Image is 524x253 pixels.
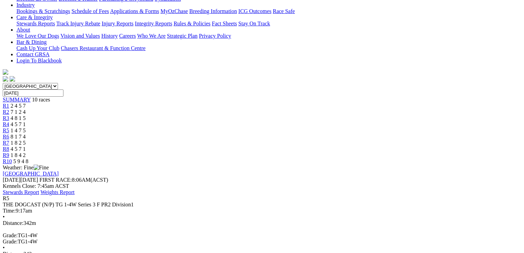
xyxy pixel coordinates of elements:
[10,76,15,82] img: twitter.svg
[3,208,16,214] span: Time:
[3,220,516,226] div: 342m
[3,239,516,245] div: TG1-4W
[3,146,9,152] a: R8
[16,14,53,20] a: Care & Integrity
[60,33,100,39] a: Vision and Values
[135,21,172,26] a: Integrity Reports
[16,8,516,14] div: Industry
[3,76,8,82] img: facebook.svg
[3,232,516,239] div: TG1-4W
[16,45,59,51] a: Cash Up Your Club
[3,89,63,97] input: Select date
[11,103,26,109] span: 2 4 5 7
[3,177,21,183] span: [DATE]
[11,115,26,121] span: 4 8 1 5
[39,177,72,183] span: FIRST RACE:
[3,103,9,109] a: R1
[16,51,49,57] a: Contact GRSA
[3,158,12,164] a: R10
[273,8,295,14] a: Race Safe
[3,115,9,121] a: R3
[3,140,9,146] a: R7
[13,158,28,164] span: 5 9 4 8
[3,121,9,127] a: R4
[3,128,9,133] a: R5
[16,33,516,39] div: About
[3,232,18,238] span: Grade:
[11,152,26,158] span: 1 8 4 2
[11,121,26,127] span: 4 5 7 1
[39,177,108,183] span: 8:06AM(ACST)
[3,208,516,214] div: 9:17am
[238,21,270,26] a: Stay On Track
[3,109,9,115] a: R2
[174,21,211,26] a: Rules & Policies
[3,195,9,201] span: R5
[40,189,75,195] a: Weights Report
[3,177,38,183] span: [DATE]
[137,33,166,39] a: Who We Are
[11,109,26,115] span: 7 1 2 4
[3,220,23,226] span: Distance:
[119,33,136,39] a: Careers
[16,58,62,63] a: Login To Blackbook
[16,2,35,8] a: Industry
[101,33,118,39] a: History
[16,8,70,14] a: Bookings & Scratchings
[3,202,516,208] div: THE DOGCAST (N/P) TG 1-4W Series 3 F PR2 Division1
[3,183,516,189] div: Kennels Close: 7:45am ACST
[32,97,50,103] span: 10 races
[11,146,26,152] span: 4 5 7 1
[16,33,59,39] a: We Love Our Dogs
[61,45,145,51] a: Chasers Restaurant & Function Centre
[212,21,237,26] a: Fact Sheets
[34,165,49,171] img: Fine
[102,21,133,26] a: Injury Reports
[3,189,39,195] a: Stewards Report
[3,245,5,251] span: •
[189,8,237,14] a: Breeding Information
[199,33,231,39] a: Privacy Policy
[3,97,31,103] a: SUMMARY
[3,214,5,220] span: •
[56,21,100,26] a: Track Injury Rebate
[110,8,159,14] a: Applications & Forms
[3,134,9,140] a: R6
[16,21,55,26] a: Stewards Reports
[160,8,188,14] a: MyOzChase
[11,134,26,140] span: 8 1 7 4
[11,128,26,133] span: 1 4 7 5
[16,21,516,27] div: Care & Integrity
[16,39,47,45] a: Bar & Dining
[167,33,198,39] a: Strategic Plan
[3,69,8,75] img: logo-grsa-white.png
[16,45,516,51] div: Bar & Dining
[3,165,49,170] span: Weather: Fine
[238,8,271,14] a: ICG Outcomes
[71,8,109,14] a: Schedule of Fees
[3,239,18,244] span: Grade:
[3,152,9,158] a: R9
[3,171,59,177] a: [GEOGRAPHIC_DATA]
[11,140,26,146] span: 1 8 2 5
[16,27,30,33] a: About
